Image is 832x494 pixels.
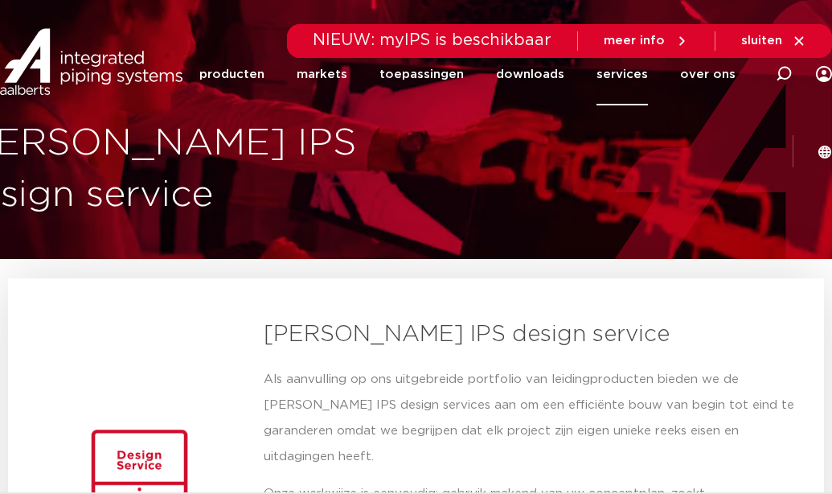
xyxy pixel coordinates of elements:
div: my IPS [816,56,832,92]
a: services [596,43,648,105]
p: Als aanvulling op ons uitgebreide portfolio van leidingproducten bieden we de [PERSON_NAME] IPS d... [264,367,810,470]
span: NIEUW: myIPS is beschikbaar [313,32,551,48]
span: sluiten [741,35,782,47]
a: sluiten [741,34,806,48]
h3: [PERSON_NAME] IPS design service [264,319,810,351]
a: toepassingen [379,43,464,105]
a: over ons [680,43,736,105]
span: meer info [604,35,665,47]
a: downloads [496,43,564,105]
a: producten [199,43,264,105]
nav: Menu [199,43,736,105]
a: markets [297,43,347,105]
a: meer info [604,34,689,48]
